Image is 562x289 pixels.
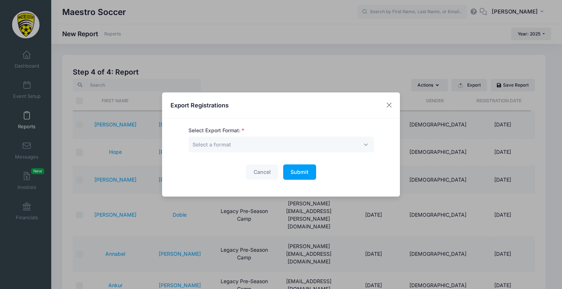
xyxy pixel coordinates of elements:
[192,141,231,148] span: Select a format
[291,169,308,175] span: Submit
[246,164,278,180] button: Cancel
[171,101,229,110] h4: Export Registrations
[188,137,374,152] span: Select a format
[383,99,396,112] button: Close
[283,164,316,180] button: Submit
[192,141,231,148] span: Select a format
[188,127,244,134] label: Select Export Format:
